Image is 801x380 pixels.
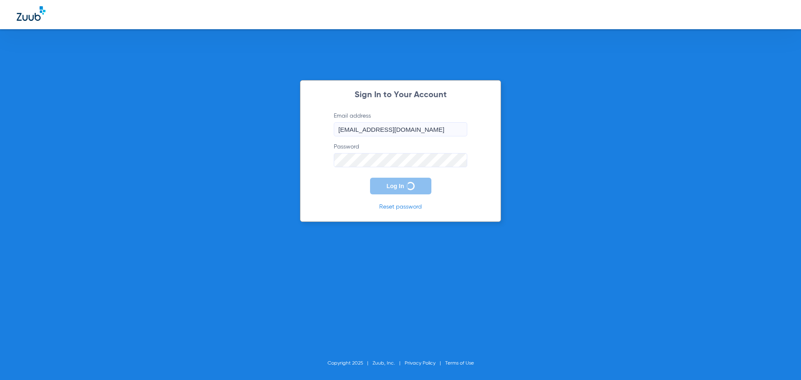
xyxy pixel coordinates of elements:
[373,359,405,367] li: Zuub, Inc.
[405,361,436,366] a: Privacy Policy
[321,91,480,99] h2: Sign In to Your Account
[327,359,373,367] li: Copyright 2025
[445,361,474,366] a: Terms of Use
[334,153,467,167] input: Password
[759,340,801,380] iframe: Chat Widget
[379,204,422,210] a: Reset password
[387,183,404,189] span: Log In
[334,143,467,167] label: Password
[370,178,431,194] button: Log In
[334,112,467,136] label: Email address
[17,6,45,21] img: Zuub Logo
[334,122,467,136] input: Email address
